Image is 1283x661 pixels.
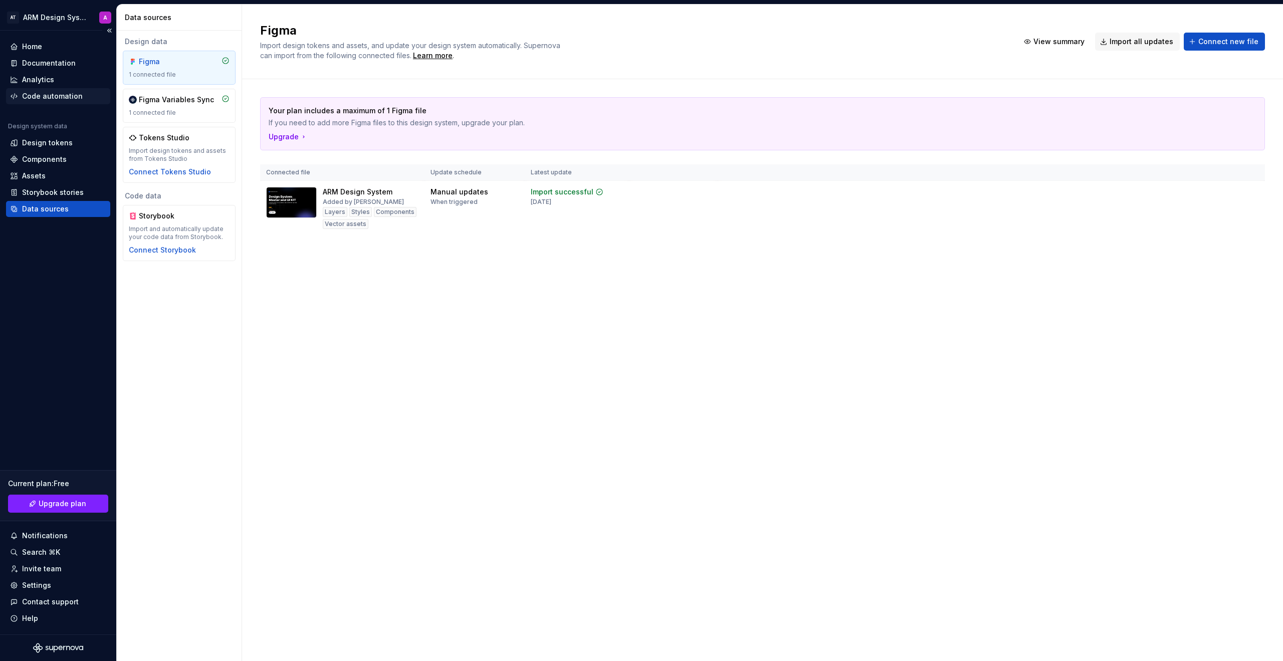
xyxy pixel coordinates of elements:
[102,24,116,38] button: Collapse sidebar
[411,52,454,60] span: .
[22,75,54,85] div: Analytics
[8,479,108,489] div: Current plan : Free
[125,13,238,23] div: Data sources
[22,547,60,557] div: Search ⌘K
[6,184,110,200] a: Storybook stories
[22,91,83,101] div: Code automation
[22,597,79,607] div: Contact support
[22,42,42,52] div: Home
[6,594,110,610] button: Contact support
[22,613,38,623] div: Help
[22,204,69,214] div: Data sources
[6,544,110,560] button: Search ⌘K
[6,39,110,55] a: Home
[6,610,110,626] button: Help
[6,201,110,217] a: Data sources
[424,164,525,181] th: Update schedule
[6,528,110,544] button: Notifications
[129,245,196,255] button: Connect Storybook
[260,23,1007,39] h2: Figma
[123,89,236,123] a: Figma Variables Sync1 connected file
[1019,33,1091,51] button: View summary
[139,133,189,143] div: Tokens Studio
[269,132,308,142] button: Upgrade
[2,7,114,28] button: ATARM Design SystemA
[6,55,110,71] a: Documentation
[103,14,107,22] div: A
[33,643,83,653] svg: Supernova Logo
[1110,37,1173,47] span: Import all updates
[531,198,551,206] div: [DATE]
[531,187,593,197] div: Import successful
[6,135,110,151] a: Design tokens
[39,499,86,509] span: Upgrade plan
[8,495,108,513] button: Upgrade plan
[1198,37,1258,47] span: Connect new file
[6,561,110,577] a: Invite team
[23,13,87,23] div: ARM Design System
[269,118,1186,128] p: If you need to add more Figma files to this design system, upgrade your plan.
[8,122,67,130] div: Design system data
[7,12,19,24] div: AT
[349,207,372,217] div: Styles
[129,109,230,117] div: 1 connected file
[260,164,424,181] th: Connected file
[22,171,46,181] div: Assets
[123,127,236,183] a: Tokens StudioImport design tokens and assets from Tokens StudioConnect Tokens Studio
[323,187,392,197] div: ARM Design System
[139,95,214,105] div: Figma Variables Sync
[22,138,73,148] div: Design tokens
[22,580,51,590] div: Settings
[123,205,236,261] a: StorybookImport and automatically update your code data from Storybook.Connect Storybook
[123,51,236,85] a: Figma1 connected file
[22,154,67,164] div: Components
[1095,33,1180,51] button: Import all updates
[1033,37,1085,47] span: View summary
[22,564,61,574] div: Invite team
[431,198,478,206] div: When triggered
[6,168,110,184] a: Assets
[22,58,76,68] div: Documentation
[139,211,187,221] div: Storybook
[323,198,404,206] div: Added by [PERSON_NAME]
[22,531,68,541] div: Notifications
[129,71,230,79] div: 1 connected file
[413,51,453,61] a: Learn more
[525,164,629,181] th: Latest update
[374,207,416,217] div: Components
[6,88,110,104] a: Code automation
[129,225,230,241] div: Import and automatically update your code data from Storybook.
[323,219,368,229] div: Vector assets
[139,57,187,67] div: Figma
[323,207,347,217] div: Layers
[129,167,211,177] button: Connect Tokens Studio
[22,187,84,197] div: Storybook stories
[6,151,110,167] a: Components
[6,577,110,593] a: Settings
[123,191,236,201] div: Code data
[129,147,230,163] div: Import design tokens and assets from Tokens Studio
[6,72,110,88] a: Analytics
[123,37,236,47] div: Design data
[1184,33,1265,51] button: Connect new file
[269,106,1186,116] p: Your plan includes a maximum of 1 Figma file
[431,187,488,197] div: Manual updates
[260,41,562,60] span: Import design tokens and assets, and update your design system automatically. Supernova can impor...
